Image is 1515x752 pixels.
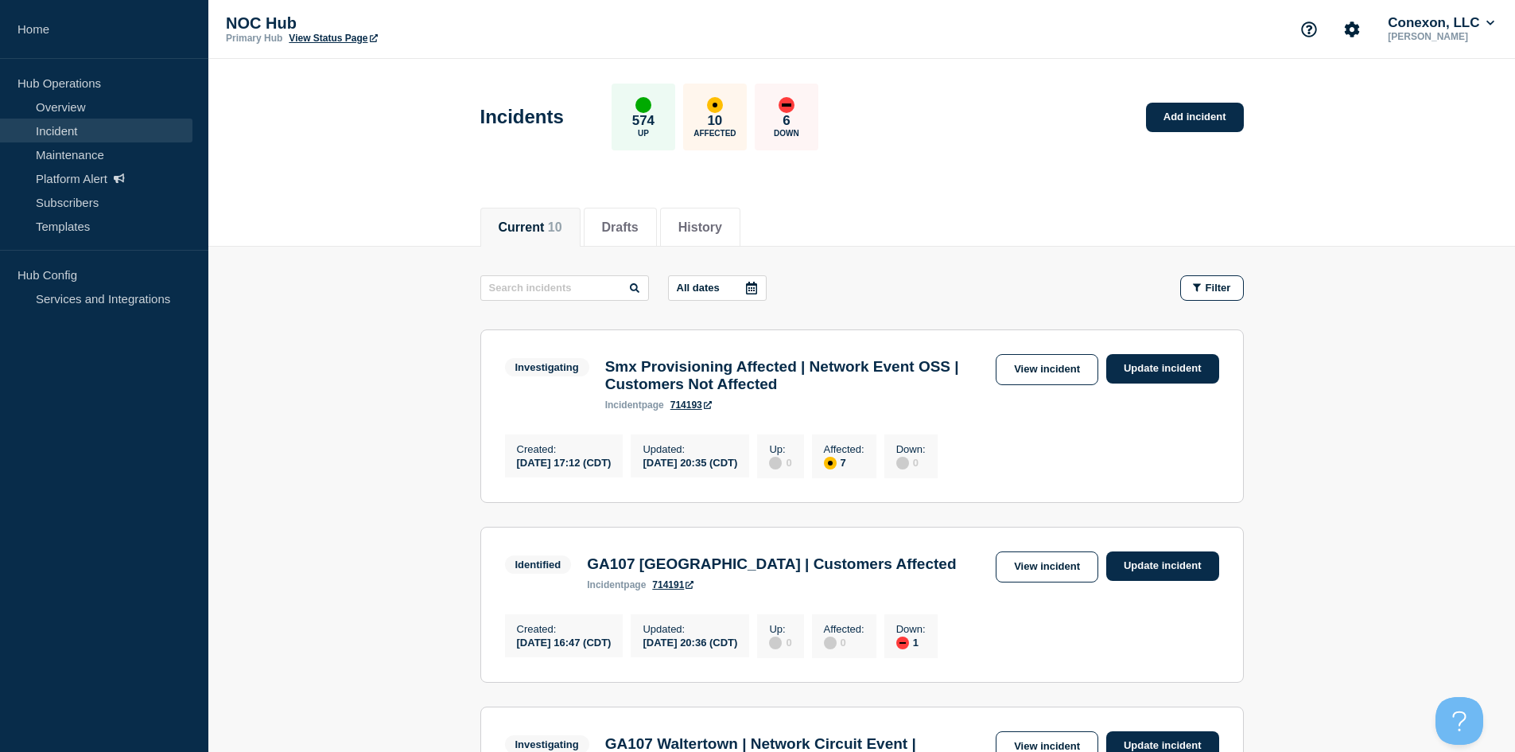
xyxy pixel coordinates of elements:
p: Down [774,129,799,138]
p: Down : [896,623,926,635]
p: 10 [707,113,722,129]
span: incident [587,579,623,590]
p: Affected : [824,623,864,635]
p: page [605,399,664,411]
div: [DATE] 17:12 (CDT) [517,455,612,469]
button: Account settings [1335,13,1369,46]
div: disabled [769,637,782,649]
div: 0 [769,635,791,649]
a: View Status Page [289,33,377,44]
div: disabled [896,457,909,470]
h3: GA107 [GEOGRAPHIC_DATA] | Customers Affected [587,555,956,573]
button: Drafts [602,220,639,235]
button: Filter [1180,275,1244,301]
span: Filter [1206,282,1231,294]
p: 6 [783,113,790,129]
a: 714191 [652,579,693,590]
a: Add incident [1146,103,1244,132]
p: Primary Hub [226,33,282,44]
button: Conexon, LLC [1385,15,1498,31]
p: Affected [693,129,736,138]
span: incident [605,399,642,411]
div: [DATE] 20:35 (CDT) [643,455,737,469]
p: All dates [677,282,720,294]
p: Down : [896,443,926,455]
button: All dates [668,275,767,301]
button: Support [1292,13,1326,46]
p: Up [638,129,649,138]
p: [PERSON_NAME] [1385,31,1498,42]
p: 574 [632,113,655,129]
div: 1 [896,635,926,649]
p: NOC Hub [226,14,544,33]
input: Search incidents [480,275,649,301]
div: 7 [824,455,864,470]
button: Current 10 [499,220,562,235]
p: Updated : [643,623,737,635]
p: Affected : [824,443,864,455]
iframe: Help Scout Beacon - Open [1435,697,1483,745]
p: Up : [769,443,791,455]
p: page [587,579,646,590]
a: View incident [996,551,1098,583]
div: disabled [769,457,782,470]
a: View incident [996,354,1098,385]
span: Identified [505,555,572,574]
h3: Smx Provisioning Affected | Network Event OSS | Customers Not Affected [605,358,988,393]
div: up [635,97,651,113]
div: affected [707,97,723,113]
p: Up : [769,623,791,635]
div: 0 [896,455,926,470]
a: Update incident [1106,551,1219,581]
p: Updated : [643,443,737,455]
div: disabled [824,637,837,649]
button: History [678,220,722,235]
div: down [896,637,909,649]
p: Created : [517,443,612,455]
div: [DATE] 16:47 (CDT) [517,635,612,649]
div: down [779,97,794,113]
a: Update incident [1106,354,1219,384]
p: Created : [517,623,612,635]
a: 714193 [670,399,712,411]
h1: Incidents [480,106,564,128]
div: 0 [824,635,864,649]
span: 10 [548,220,562,234]
span: Investigating [505,358,589,376]
div: 0 [769,455,791,470]
div: [DATE] 20:36 (CDT) [643,635,737,649]
div: affected [824,457,837,470]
